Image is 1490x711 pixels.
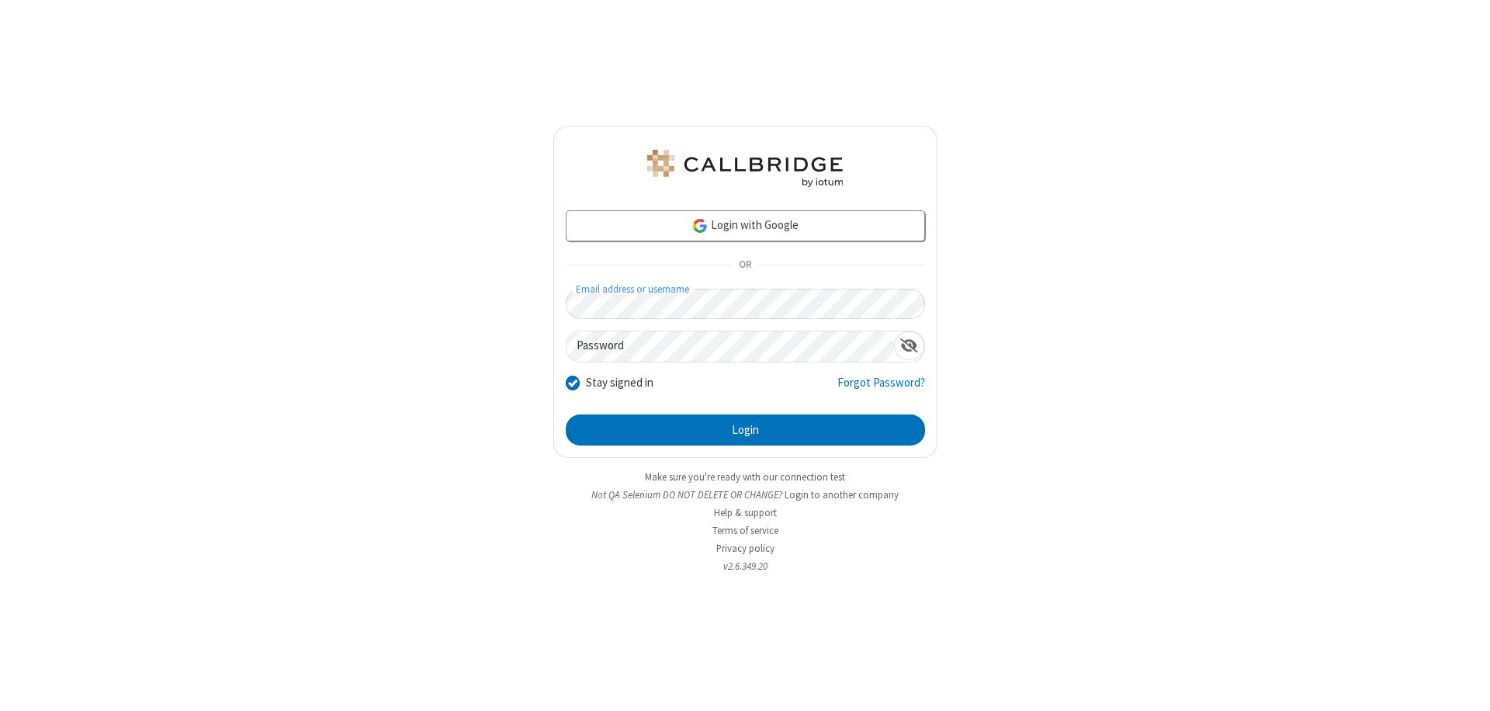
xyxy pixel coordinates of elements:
li: Not QA Selenium DO NOT DELETE OR CHANGE? [553,487,937,502]
a: Help & support [714,506,777,519]
li: v2.6.349.20 [553,559,937,574]
img: google-icon.png [691,217,709,234]
input: Email address or username [566,289,925,319]
button: Login to another company [785,487,899,502]
span: OR [733,255,757,276]
input: Password [567,331,894,362]
a: Login with Google [566,210,925,241]
label: Stay signed in [586,374,653,392]
a: Terms of service [712,524,778,537]
img: QA Selenium DO NOT DELETE OR CHANGE [644,150,846,187]
a: Make sure you're ready with our connection test [645,470,845,484]
button: Login [566,414,925,446]
a: Privacy policy [716,542,774,555]
div: Show password [894,331,924,360]
a: Forgot Password? [837,374,925,404]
